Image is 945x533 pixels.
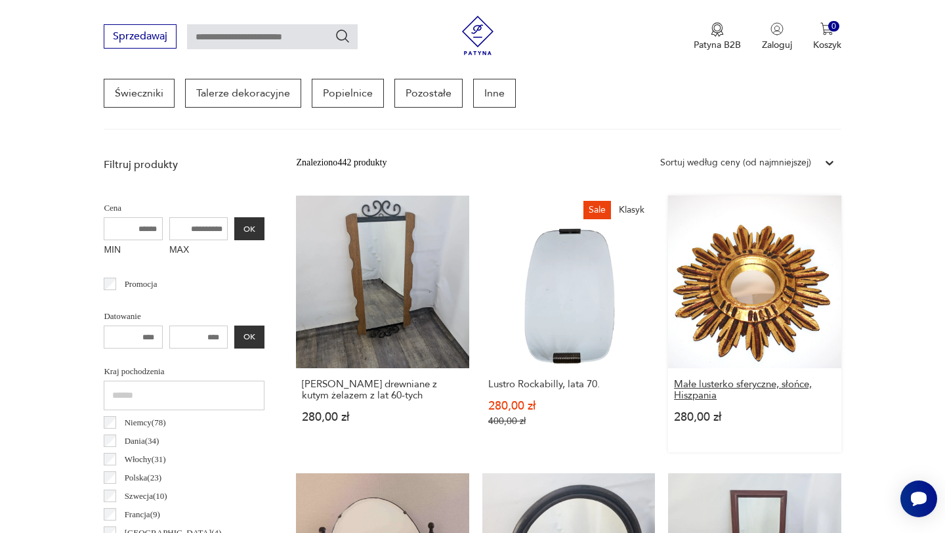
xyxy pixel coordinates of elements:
p: 280,00 zł [302,412,463,423]
img: Ikona medalu [711,22,724,37]
p: Kraj pochodzenia [104,364,264,379]
p: Koszyk [813,39,841,51]
p: Promocja [125,277,157,291]
a: Pozostałe [394,79,463,108]
iframe: Smartsupp widget button [900,480,937,517]
button: 0Koszyk [813,22,841,51]
p: 280,00 zł [488,400,649,412]
a: Świeczniki [104,79,175,108]
p: 400,00 zł [488,416,649,427]
p: Włochy ( 31 ) [125,452,166,467]
button: Sprzedawaj [104,24,177,49]
img: Ikonka użytkownika [770,22,784,35]
a: Lustro drewniane z kutym żelazem z lat 60-tych[PERSON_NAME] drewniane z kutym żelazem z lat 60-ty... [296,196,469,452]
div: 0 [828,21,839,32]
button: Zaloguj [762,22,792,51]
p: Francja ( 9 ) [125,507,160,522]
p: Niemcy ( 78 ) [125,416,166,430]
p: Zaloguj [762,39,792,51]
h3: [PERSON_NAME] drewniane z kutym żelazem z lat 60-tych [302,379,463,401]
a: Inne [473,79,516,108]
p: Polska ( 23 ) [125,471,161,485]
img: Ikona koszyka [820,22,833,35]
a: Popielnice [312,79,384,108]
p: Szwecja ( 10 ) [125,489,167,503]
p: Datowanie [104,309,264,324]
a: Ikona medaluPatyna B2B [694,22,741,51]
p: Patyna B2B [694,39,741,51]
div: Sortuj według ceny (od najmniejszej) [660,156,811,170]
button: Szukaj [335,28,350,44]
h3: Małe lusterko sferyczne, słońce, Hiszpania [674,379,835,401]
a: Małe lusterko sferyczne, słońce, HiszpaniaMałe lusterko sferyczne, słońce, Hiszpania280,00 zł [668,196,841,452]
label: MAX [169,240,228,261]
a: Sprzedawaj [104,33,177,42]
a: Talerze dekoracyjne [185,79,301,108]
img: Patyna - sklep z meblami i dekoracjami vintage [458,16,497,55]
button: Patyna B2B [694,22,741,51]
div: Znaleziono 442 produkty [296,156,387,170]
p: 280,00 zł [674,412,835,423]
button: OK [234,217,264,240]
p: Dania ( 34 ) [125,434,159,448]
a: SaleKlasykLustro Rockabilly, lata 70.Lustro Rockabilly, lata 70.280,00 zł400,00 zł [482,196,655,452]
h3: Lustro Rockabilly, lata 70. [488,379,649,390]
p: Filtruj produkty [104,158,264,172]
p: Cena [104,201,264,215]
label: MIN [104,240,163,261]
button: OK [234,326,264,349]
